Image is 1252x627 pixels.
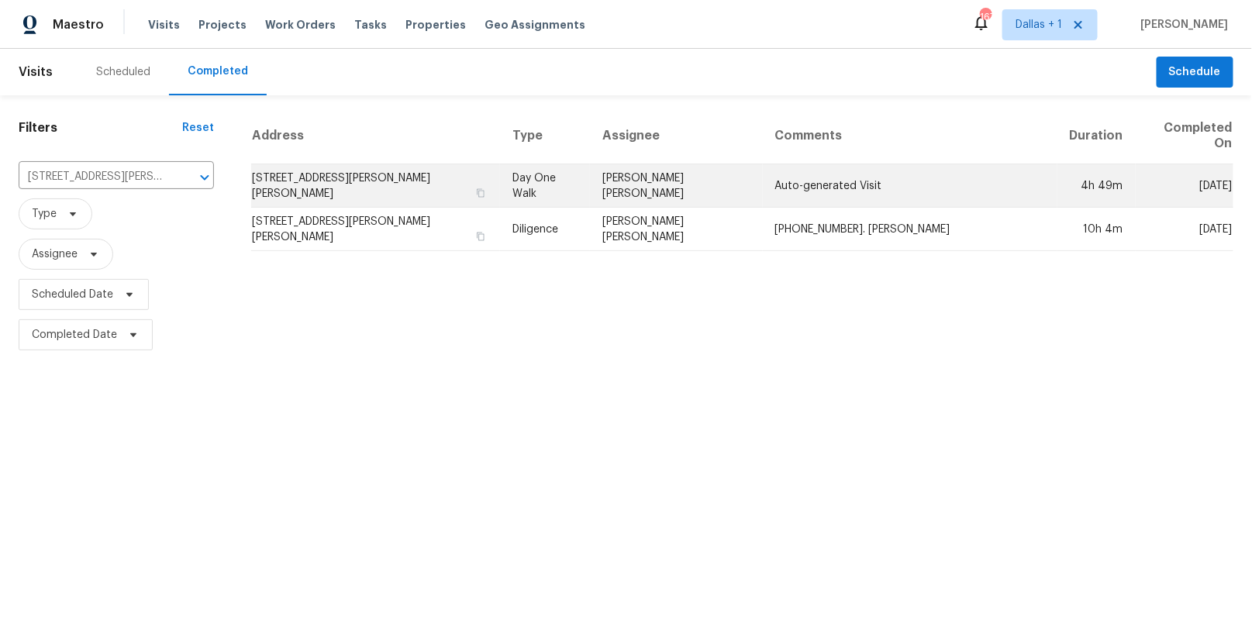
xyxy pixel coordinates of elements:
[500,108,590,164] th: Type
[148,17,180,33] span: Visits
[19,55,53,89] span: Visits
[188,64,248,79] div: Completed
[763,108,1057,164] th: Comments
[251,164,500,208] td: [STREET_ADDRESS][PERSON_NAME][PERSON_NAME]
[1169,63,1221,82] span: Schedule
[1136,208,1233,251] td: [DATE]
[500,164,590,208] td: Day One Walk
[32,287,113,302] span: Scheduled Date
[19,120,182,136] h1: Filters
[1136,164,1233,208] td: [DATE]
[1057,108,1136,164] th: Duration
[763,164,1057,208] td: Auto-generated Visit
[182,120,214,136] div: Reset
[96,64,150,80] div: Scheduled
[32,206,57,222] span: Type
[32,246,78,262] span: Assignee
[1016,17,1062,33] span: Dallas + 1
[500,208,590,251] td: Diligence
[980,9,991,25] div: 167
[265,17,336,33] span: Work Orders
[198,17,247,33] span: Projects
[1057,208,1136,251] td: 10h 4m
[590,164,763,208] td: [PERSON_NAME] [PERSON_NAME]
[1136,108,1233,164] th: Completed On
[590,108,763,164] th: Assignee
[194,167,216,188] button: Open
[251,108,500,164] th: Address
[474,229,488,243] button: Copy Address
[590,208,763,251] td: [PERSON_NAME] [PERSON_NAME]
[354,19,387,30] span: Tasks
[405,17,466,33] span: Properties
[19,165,171,189] input: Search for an address...
[32,327,117,343] span: Completed Date
[485,17,585,33] span: Geo Assignments
[53,17,104,33] span: Maestro
[1135,17,1229,33] span: [PERSON_NAME]
[763,208,1057,251] td: [PHONE_NUMBER]. [PERSON_NAME]
[251,208,500,251] td: [STREET_ADDRESS][PERSON_NAME][PERSON_NAME]
[1157,57,1233,88] button: Schedule
[1057,164,1136,208] td: 4h 49m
